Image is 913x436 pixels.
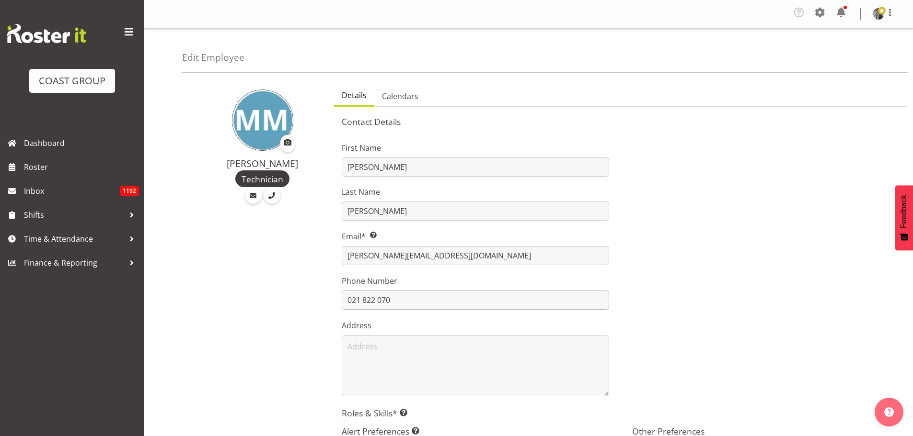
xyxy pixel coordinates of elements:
input: First Name [342,157,609,177]
label: Address [342,320,609,331]
span: 1192 [120,186,139,196]
h5: Contact Details [342,116,900,127]
label: Email* [342,231,609,242]
h4: [PERSON_NAME] [202,158,323,169]
span: Inbox [24,184,120,198]
input: Phone Number [342,291,609,310]
span: Details [342,89,367,101]
h5: Roles & Skills* [342,408,900,418]
span: Roster [24,160,139,174]
img: Rosterit website logo [7,24,86,43]
input: Email Address [342,246,609,265]
div: COAST GROUP [39,74,105,88]
img: stefaan-simons7cdb5eda7cf2d86be9a9309e83275074.png [873,8,884,20]
span: Shifts [24,208,125,222]
input: Last Name [342,201,609,221]
span: Technician [242,173,283,185]
span: Calendars [382,90,418,102]
img: matthew-mcfarlane259.jpg [232,89,293,151]
a: Email Employee [245,187,262,204]
h4: Edit Employee [182,52,244,63]
img: help-xxl-2.png [884,407,894,417]
button: Feedback - Show survey [895,185,913,250]
span: Feedback [900,195,908,228]
label: First Name [342,142,609,154]
span: Dashboard [24,136,139,150]
label: Phone Number [342,275,609,287]
span: Finance & Reporting [24,256,125,270]
span: Time & Attendance [24,232,125,246]
label: Last Name [342,186,609,198]
a: Call Employee [264,187,280,204]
